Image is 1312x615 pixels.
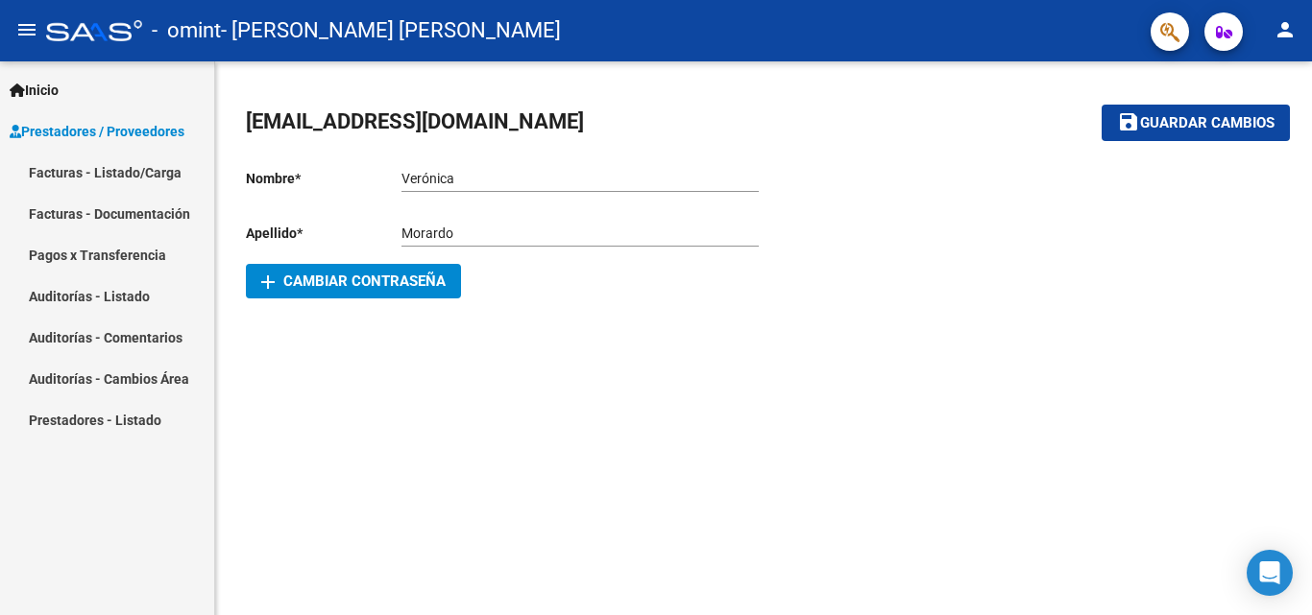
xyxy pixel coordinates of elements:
[261,272,446,290] span: Cambiar Contraseña
[1274,18,1297,41] mat-icon: person
[246,109,584,133] span: [EMAIL_ADDRESS][DOMAIN_NAME]
[221,10,561,52] span: - [PERSON_NAME] [PERSON_NAME]
[246,223,401,244] p: Apellido
[1102,105,1290,140] button: Guardar cambios
[152,10,221,52] span: - omint
[256,271,279,294] mat-icon: add
[1140,115,1275,132] span: Guardar cambios
[246,168,401,189] p: Nombre
[10,80,59,101] span: Inicio
[15,18,38,41] mat-icon: menu
[1247,550,1293,596] div: Open Intercom Messenger
[246,264,461,298] button: Cambiar Contraseña
[1117,110,1140,133] mat-icon: save
[10,121,184,142] span: Prestadores / Proveedores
